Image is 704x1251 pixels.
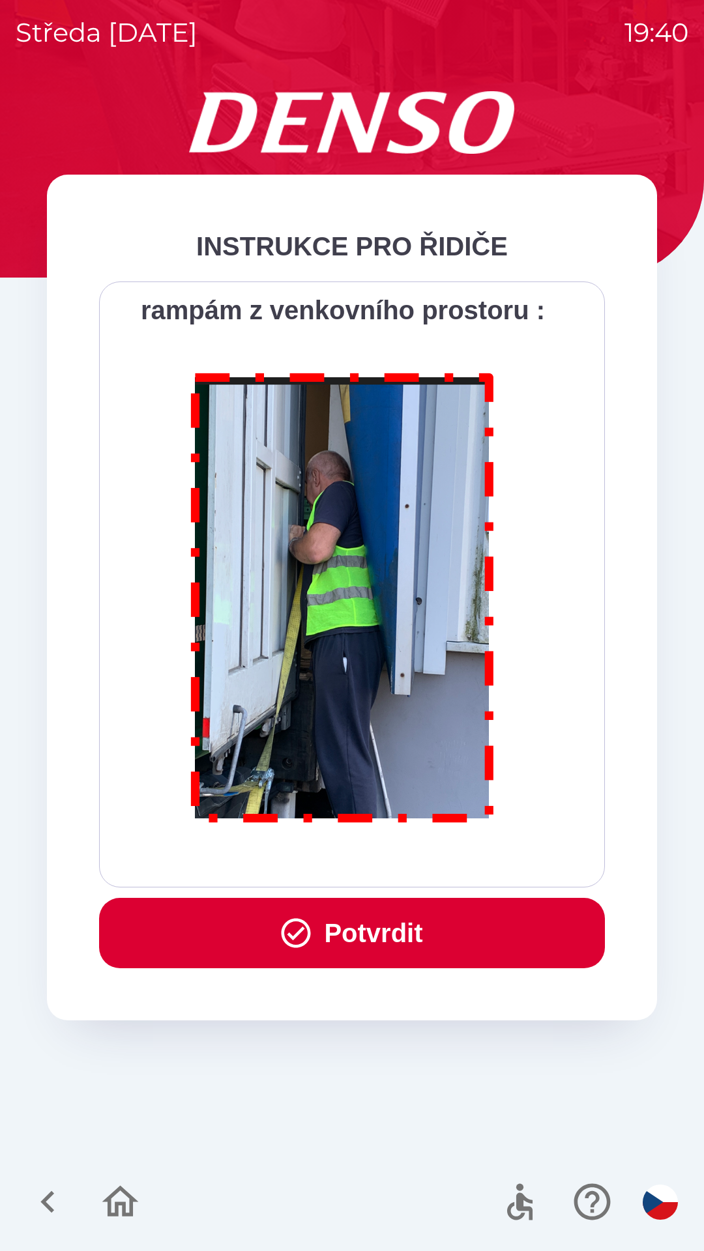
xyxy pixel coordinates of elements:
[99,227,605,266] div: INSTRUKCE PRO ŘIDIČE
[16,13,198,52] p: středa [DATE]
[99,898,605,968] button: Potvrdit
[624,13,688,52] p: 19:40
[47,91,657,154] img: Logo
[643,1185,678,1220] img: cs flag
[176,356,510,835] img: M8MNayrTL6gAAAABJRU5ErkJggg==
